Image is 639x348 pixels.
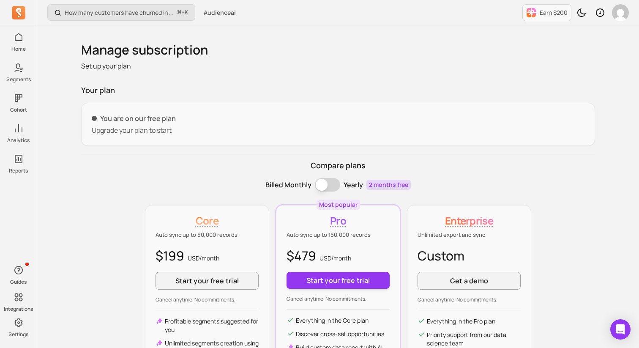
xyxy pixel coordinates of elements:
[287,214,390,227] p: Pro
[81,160,595,171] p: Compare plans
[8,331,28,338] p: Settings
[287,246,390,265] p: $479
[540,8,568,17] p: Earn $200
[319,254,351,262] span: USD/ month
[92,125,584,135] p: Upgrade your plan to start
[92,113,584,123] p: You are on our free plan
[188,254,219,262] span: USD/ month
[47,4,195,21] button: How many customers have churned in the period?⌘+K
[7,137,30,144] p: Analytics
[165,317,259,334] p: Profitable segments suggested for you
[427,331,521,348] p: Priority support from our data science team
[9,262,28,287] button: Guides
[11,46,26,52] p: Home
[199,5,241,20] button: Audienceai
[4,306,33,312] p: Integrations
[6,76,31,83] p: Segments
[204,8,236,17] span: Audienceai
[418,214,521,227] p: Enterprise
[177,8,188,17] span: +
[156,246,259,265] p: $199
[344,180,363,190] p: Yearly
[156,272,259,290] button: Start your free trial
[612,4,629,21] img: avatar
[418,272,521,290] a: Get a demo
[65,8,174,17] p: How many customers have churned in the period?
[296,316,369,325] p: Everything in the Core plan
[265,180,311,190] p: Billed Monthly
[418,246,521,265] p: Custom
[10,279,27,285] p: Guides
[156,231,259,239] p: Auto sync up to 50,000 records
[81,61,595,71] p: Set up your plan
[81,85,595,96] p: Your plan
[287,231,390,239] p: Auto sync up to 150,000 records
[418,231,521,239] p: Unlimited export and sync
[156,214,259,227] p: Core
[156,296,259,303] p: Cancel anytime. No commitments.
[177,8,182,18] kbd: ⌘
[81,42,595,58] h1: Manage subscription
[610,319,631,340] div: Open Intercom Messenger
[522,4,571,21] button: Earn $200
[319,200,358,209] p: Most popular
[287,272,390,289] button: Start your free trial
[287,296,390,302] p: Cancel anytime. No commitments.
[9,167,28,174] p: Reports
[185,9,188,16] kbd: K
[418,296,521,303] p: Cancel anytime. No commitments.
[573,4,590,21] button: Toggle dark mode
[427,317,495,326] p: Everything in the Pro plan
[10,107,27,113] p: Cohort
[366,180,411,190] p: 2 months free
[296,330,384,338] p: Discover cross-sell opportunities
